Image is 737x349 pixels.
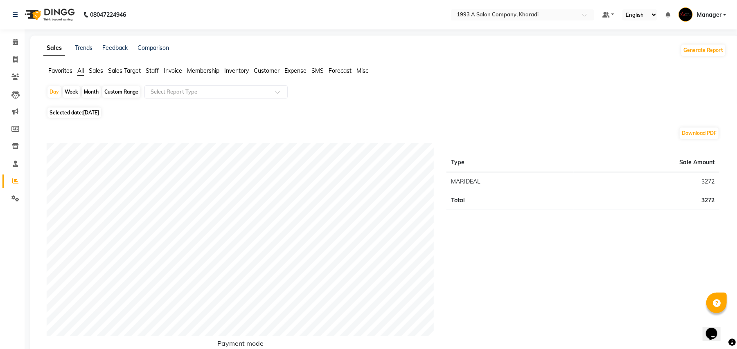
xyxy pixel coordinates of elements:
b: 08047224946 [90,3,126,26]
span: Customer [254,67,279,74]
span: Staff [146,67,159,74]
th: Type [446,153,574,172]
a: Feedback [102,44,128,51]
span: Selected date: [47,107,101,118]
span: Sales Target [108,67,141,74]
span: All [77,67,84,74]
span: Inventory [224,67,249,74]
div: Week [63,86,80,98]
iframe: chat widget [703,316,729,341]
img: logo [21,3,77,26]
td: 3272 [574,191,719,210]
button: Download PDF [680,128,719,139]
td: 3272 [574,172,719,191]
span: Invoice [164,67,182,74]
th: Sale Amount [574,153,719,172]
div: Custom Range [102,86,140,98]
span: Favorites [48,67,72,74]
td: MARIDEAL [446,172,574,191]
span: [DATE] [83,110,99,116]
td: Total [446,191,574,210]
div: Day [47,86,61,98]
span: Misc [356,67,368,74]
span: Sales [89,67,103,74]
span: Membership [187,67,219,74]
a: Sales [43,41,65,56]
span: Forecast [329,67,352,74]
div: Month [82,86,101,98]
a: Comparison [137,44,169,51]
button: Generate Report [681,45,725,56]
span: SMS [311,67,324,74]
span: Manager [697,11,721,19]
img: Manager [678,7,693,22]
span: Expense [284,67,307,74]
a: Trends [75,44,92,51]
